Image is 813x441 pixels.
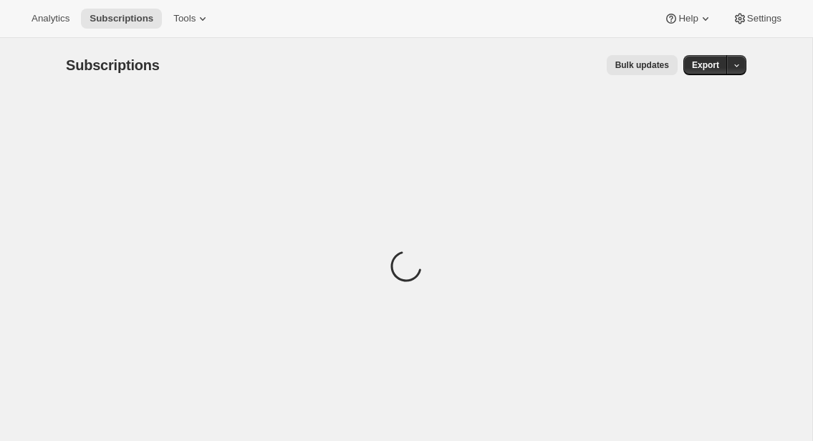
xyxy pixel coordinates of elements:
[683,55,728,75] button: Export
[655,9,721,29] button: Help
[81,9,162,29] button: Subscriptions
[173,13,196,24] span: Tools
[607,55,678,75] button: Bulk updates
[23,9,78,29] button: Analytics
[747,13,781,24] span: Settings
[692,59,719,71] span: Export
[90,13,153,24] span: Subscriptions
[615,59,669,71] span: Bulk updates
[724,9,790,29] button: Settings
[678,13,698,24] span: Help
[66,57,160,73] span: Subscriptions
[165,9,218,29] button: Tools
[32,13,69,24] span: Analytics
